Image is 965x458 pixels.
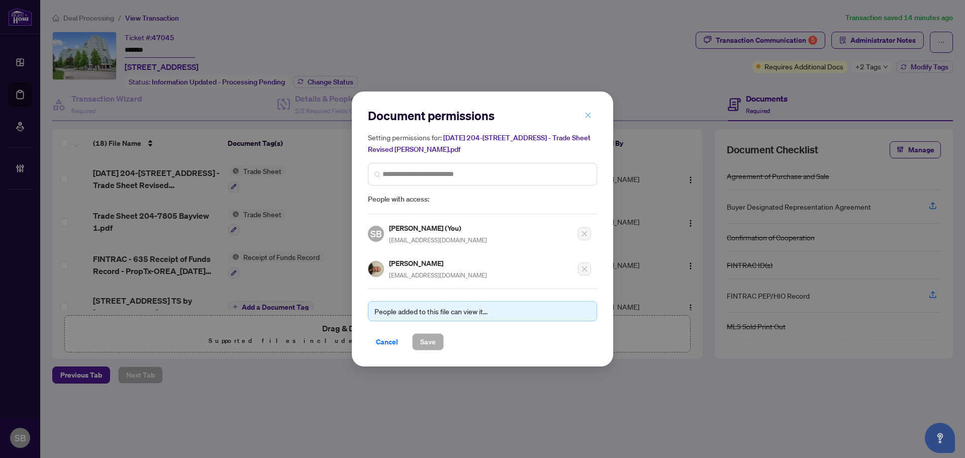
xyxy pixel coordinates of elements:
[374,306,591,317] div: People added to this file can view it...
[376,334,398,350] span: Cancel
[370,227,382,241] span: SB
[389,257,487,269] h5: [PERSON_NAME]
[368,133,591,154] span: [DATE] 204-[STREET_ADDRESS] - Trade Sheet Revised [PERSON_NAME].pdf
[412,333,444,350] button: Save
[925,423,955,453] button: Open asap
[368,108,597,124] h2: Document permissions
[585,112,592,119] span: close
[389,271,487,279] span: [EMAIL_ADDRESS][DOMAIN_NAME]
[389,236,487,244] span: [EMAIL_ADDRESS][DOMAIN_NAME]
[374,171,380,177] img: search_icon
[368,333,406,350] button: Cancel
[368,261,383,277] img: Profile Icon
[389,222,487,234] h5: [PERSON_NAME] (You)
[368,132,597,155] h5: Setting permissions for:
[368,194,597,205] span: People with access:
